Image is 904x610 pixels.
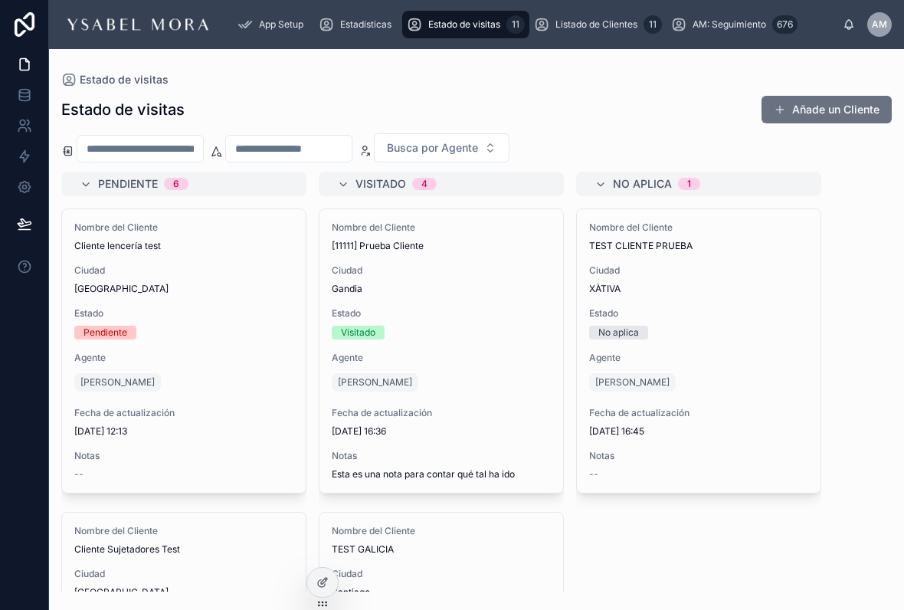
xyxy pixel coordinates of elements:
[529,11,667,38] a: Listado de Clientes11
[687,178,691,190] div: 1
[74,352,293,364] span: Agente
[74,283,293,295] span: [GEOGRAPHIC_DATA]
[762,96,892,123] button: Añade un Cliente
[332,283,551,295] span: Gandia
[589,240,808,252] span: TEST CLIENTE PRUEBA
[74,525,293,537] span: Nombre del Cliente
[598,326,639,339] div: No aplica
[173,178,179,190] div: 6
[589,407,808,419] span: Fecha de actualización
[61,72,169,87] a: Estado de visitas
[332,425,551,438] span: [DATE] 16:36
[332,450,551,462] span: Notas
[332,352,551,364] span: Agente
[332,543,551,556] span: TEST GALICIA
[341,326,375,339] div: Visitado
[374,133,509,162] button: Select Button
[74,221,293,234] span: Nombre del Cliente
[61,99,185,120] h1: Estado de visitas
[80,376,155,389] span: [PERSON_NAME]
[332,221,551,234] span: Nombre del Cliente
[589,425,808,438] span: [DATE] 16:45
[332,568,551,580] span: Ciudad
[98,176,158,192] span: Pendiente
[80,72,169,87] span: Estado de visitas
[74,373,161,392] a: [PERSON_NAME]
[338,376,412,389] span: [PERSON_NAME]
[589,307,808,320] span: Estado
[872,18,887,31] span: AM
[421,178,427,190] div: 4
[402,11,529,38] a: Estado de visitas11
[332,525,551,537] span: Nombre del Cliente
[332,407,551,419] span: Fecha de actualización
[340,18,391,31] span: Estadísticas
[74,543,293,556] span: Cliente Sujetadores Test
[555,18,637,31] span: Listado de Clientes
[332,373,418,392] a: [PERSON_NAME]
[506,15,525,34] div: 11
[589,221,808,234] span: Nombre del Cliente
[332,264,551,277] span: Ciudad
[74,586,293,599] span: [GEOGRAPHIC_DATA]
[74,468,84,480] span: --
[772,15,798,34] div: 676
[233,11,314,38] a: App Setup
[74,264,293,277] span: Ciudad
[589,352,808,364] span: Agente
[589,468,598,480] span: --
[589,264,808,277] span: Ciudad
[74,425,293,438] span: [DATE] 12:13
[428,18,500,31] span: Estado de visitas
[332,307,551,320] span: Estado
[74,240,293,252] span: Cliente lencería test
[332,586,551,599] span: Santiago
[589,283,808,295] span: XÀTIVA
[74,568,293,580] span: Ciudad
[332,240,551,252] span: [11111] Prueba Cliente
[74,450,293,462] span: Notas
[355,176,406,192] span: Visitado
[595,376,670,389] span: [PERSON_NAME]
[667,11,802,38] a: AM: Seguimiento676
[74,407,293,419] span: Fecha de actualización
[693,18,766,31] span: AM: Seguimiento
[387,140,478,156] span: Busca por Agente
[589,373,676,392] a: [PERSON_NAME]
[644,15,662,34] div: 11
[613,176,672,192] span: No aplica
[332,468,551,480] span: Esta es una nota para contar qué tal ha ido
[259,18,303,31] span: App Setup
[84,326,127,339] div: Pendiente
[61,12,215,37] img: App logo
[227,8,843,41] div: scrollable content
[74,307,293,320] span: Estado
[589,450,808,462] span: Notas
[314,11,402,38] a: Estadísticas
